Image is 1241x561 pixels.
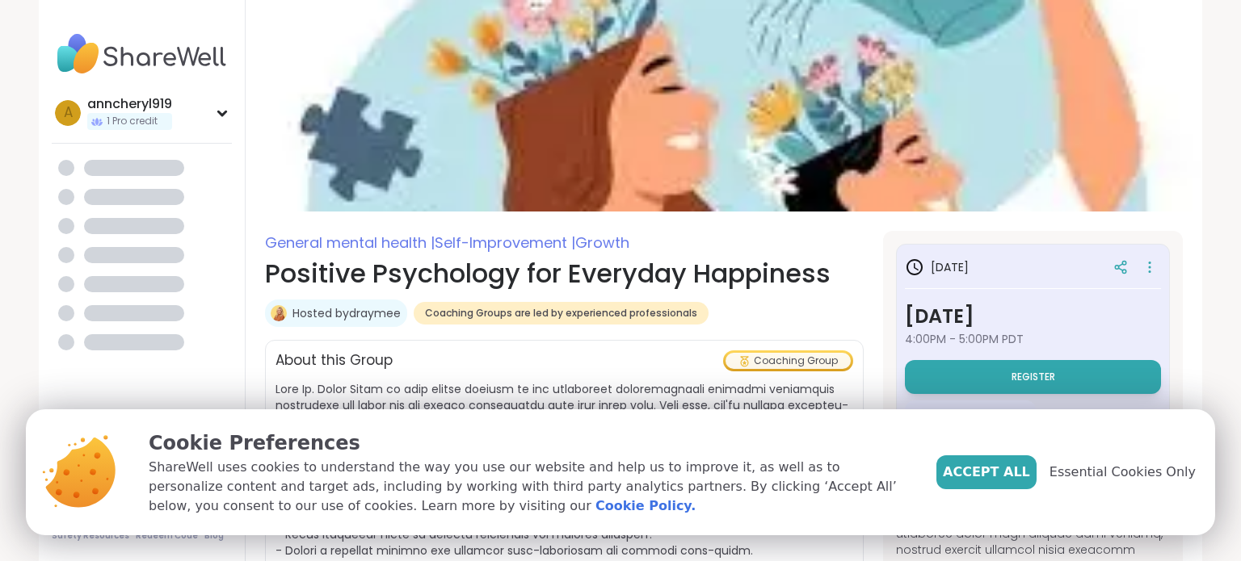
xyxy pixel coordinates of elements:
img: ShareWell Logomark [905,408,924,427]
span: Essential Cookies Only [1050,463,1196,482]
span: Growth [575,232,629,253]
h3: [DATE] [905,302,1161,331]
button: Register [905,360,1161,394]
a: Safety Resources [52,530,129,542]
span: General mental health | [265,232,435,253]
h3: [DATE] [905,257,969,277]
span: 4:00PM - 5:00PM PDT [905,331,1161,347]
span: Coaching Groups are led by experienced professionals [425,307,697,320]
div: anncheryl919 [87,95,172,113]
p: ShareWell uses cookies to understand the way you use our website and help us to improve it, as we... [149,458,911,516]
a: Redeem Code [136,530,198,542]
a: Hosted bydraymee [292,305,401,321]
button: Accept All [936,455,1037,489]
h2: About this Group [276,350,393,371]
span: Self-Improvement | [435,232,575,253]
img: draymee [271,305,287,321]
img: ShareWell Nav Logo [52,26,232,82]
h1: Positive Psychology for Everyday Happiness [265,254,864,293]
a: Blog [204,530,224,542]
span: 1 Pro credit [107,115,158,128]
a: Cookie Policy. [595,496,696,516]
span: a [64,103,73,124]
span: Share this group [931,408,1036,427]
p: Cookie Preferences [149,429,911,458]
button: Share this group [905,400,1036,434]
div: Coaching Group [726,353,851,369]
span: Accept All [943,463,1030,482]
span: Register [1012,371,1055,383]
